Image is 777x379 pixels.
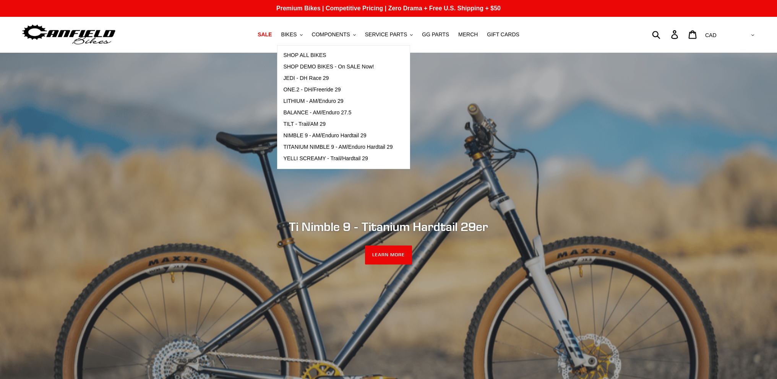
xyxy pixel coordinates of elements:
[281,31,297,38] span: BIKES
[277,84,398,96] a: ONE.2 - DH/Freeride 29
[21,23,117,47] img: Canfield Bikes
[283,52,326,59] span: SHOP ALL BIKES
[312,31,350,38] span: COMPONENTS
[656,26,676,43] input: Search
[277,96,398,107] a: LITHIUM - AM/Enduro 29
[277,50,398,61] a: SHOP ALL BIKES
[277,119,398,130] a: TILT - Trail/AM 29
[283,121,326,127] span: TILT - Trail/AM 29
[277,61,398,73] a: SHOP DEMO BIKES - On SALE Now!
[283,75,329,81] span: JEDI - DH Race 29
[254,29,276,40] a: SALE
[283,132,366,139] span: NIMBLE 9 - AM/Enduro Hardtail 29
[365,31,407,38] span: SERVICE PARTS
[283,86,341,93] span: ONE.2 - DH/Freeride 29
[277,73,398,84] a: JEDI - DH Race 29
[277,153,398,164] a: YELLI SCREAMY - Trail/Hardtail 29
[180,220,597,234] h2: Ti Nimble 9 - Titanium Hardtail 29er
[458,31,478,38] span: MERCH
[277,29,306,40] button: BIKES
[483,29,523,40] a: GIFT CARDS
[283,144,393,150] span: TITANIUM NIMBLE 9 - AM/Enduro Hardtail 29
[361,29,417,40] button: SERVICE PARTS
[283,98,343,104] span: LITHIUM - AM/Enduro 29
[418,29,453,40] a: GG PARTS
[277,130,398,142] a: NIMBLE 9 - AM/Enduro Hardtail 29
[277,107,398,119] a: BALANCE - AM/Enduro 27.5
[308,29,360,40] button: COMPONENTS
[283,155,368,162] span: YELLI SCREAMY - Trail/Hardtail 29
[454,29,482,40] a: MERCH
[487,31,519,38] span: GIFT CARDS
[277,142,398,153] a: TITANIUM NIMBLE 9 - AM/Enduro Hardtail 29
[283,63,374,70] span: SHOP DEMO BIKES - On SALE Now!
[258,31,272,38] span: SALE
[365,246,412,265] a: LEARN MORE
[283,109,351,116] span: BALANCE - AM/Enduro 27.5
[422,31,449,38] span: GG PARTS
